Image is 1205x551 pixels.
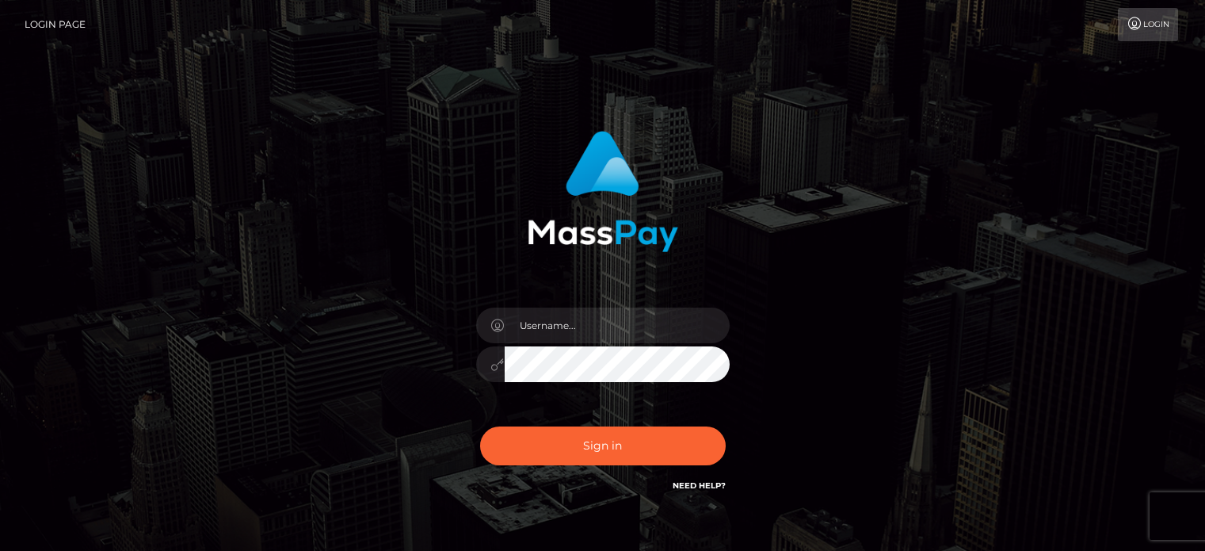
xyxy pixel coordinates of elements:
[1118,8,1178,41] a: Login
[480,427,726,465] button: Sign in
[528,131,678,252] img: MassPay Login
[25,8,86,41] a: Login Page
[505,308,730,343] input: Username...
[673,480,726,491] a: Need Help?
